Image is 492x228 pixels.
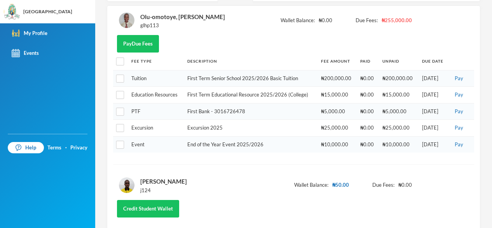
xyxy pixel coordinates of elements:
th: Fee Amount [317,53,357,70]
div: Olu-omotoye, [PERSON_NAME] [140,12,225,22]
td: Education Resources [127,87,183,103]
td: [DATE] [418,103,448,120]
td: ₦15,000.00 [379,87,418,103]
span: Wallet Balance: [294,181,328,189]
td: End of the Year Event 2025/2026 [183,136,317,153]
td: First Term Educational Resource 2025/2026 (College) [183,87,317,103]
td: [DATE] [418,120,448,137]
td: ₦25,000.00 [379,120,418,137]
div: j124 [140,187,187,195]
td: ₦25,000.00 [317,120,357,137]
td: ₦5,000.00 [379,103,418,120]
th: Paid [356,53,379,70]
td: Event [127,136,183,153]
div: My Profile [12,29,47,37]
td: PTF [127,103,183,120]
button: Pay [452,74,466,83]
td: [DATE] [418,87,448,103]
button: Credit Student Wallet [117,200,179,217]
div: [PERSON_NAME] [140,176,187,186]
th: Description [183,53,317,70]
a: Help [8,142,44,154]
span: Wallet Balance: [281,17,315,25]
td: ₦10,000.00 [379,136,418,153]
span: Due Fees: [356,17,378,25]
td: ₦0.00 [356,87,379,103]
span: Due Fees: [372,181,394,189]
span: ₦255,000.00 [382,17,412,25]
th: Due Date [418,53,448,70]
th: Fee Type [127,53,183,70]
th: Unpaid [379,53,418,70]
td: ₦0.00 [356,70,379,87]
a: Privacy [70,144,87,152]
button: Pay [452,124,466,132]
span: ₦0.00 [319,17,332,25]
td: ₦10,000.00 [317,136,357,153]
td: ₦200,000.00 [317,70,357,87]
td: ₦0.00 [356,120,379,137]
td: [DATE] [418,70,448,87]
button: Pay [452,140,466,149]
span: ₦50.00 [332,181,349,189]
td: ₦200,000.00 [379,70,418,87]
td: ₦15,000.00 [317,87,357,103]
td: First Term Senior School 2025/2026 Basic Tuition [183,70,317,87]
div: glhp113 [140,22,225,30]
img: STUDENT [119,12,134,28]
td: Excursion 2025 [183,120,317,137]
button: PayDue Fees [117,35,159,53]
td: ₦0.00 [356,136,379,153]
td: ₦0.00 [356,103,379,120]
img: logo [4,4,20,20]
td: First Bank - 3016726478 [183,103,317,120]
img: STUDENT [119,177,134,193]
td: ₦5,000.00 [317,103,357,120]
td: [DATE] [418,136,448,153]
button: Pay [452,91,466,99]
span: ₦0.00 [398,181,412,189]
div: [GEOGRAPHIC_DATA] [23,8,72,15]
div: Events [12,49,39,57]
a: Terms [47,144,61,152]
td: Excursion [127,120,183,137]
button: Pay [452,107,466,116]
td: Tuition [127,70,183,87]
div: · [65,144,67,152]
